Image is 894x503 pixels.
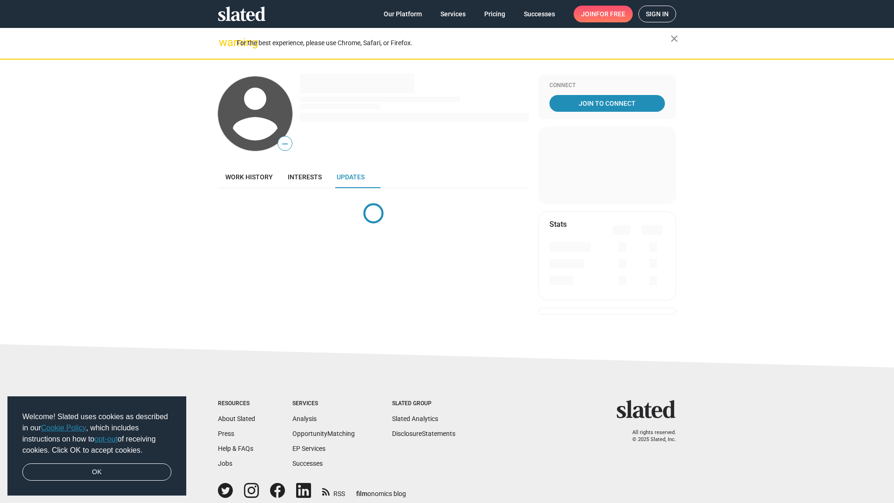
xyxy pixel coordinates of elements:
a: EP Services [292,445,325,452]
div: Slated Group [392,400,455,408]
a: Help & FAQs [218,445,253,452]
span: Join To Connect [551,95,663,112]
a: Analysis [292,415,317,422]
mat-card-title: Stats [549,219,567,229]
div: Resources [218,400,255,408]
div: Services [292,400,355,408]
mat-icon: close [669,33,680,44]
span: Services [440,6,466,22]
a: Jobs [218,460,232,467]
span: Work history [225,173,273,181]
a: Updates [329,166,372,188]
a: Pricing [477,6,513,22]
mat-icon: warning [219,37,230,48]
span: Successes [524,6,555,22]
a: Successes [516,6,562,22]
span: Welcome! Slated uses cookies as described in our , which includes instructions on how to of recei... [22,411,171,456]
span: Updates [337,173,365,181]
a: Joinfor free [574,6,633,22]
span: film [356,490,367,497]
div: For the best experience, please use Chrome, Safari, or Firefox. [237,37,670,49]
p: All rights reserved. © 2025 Slated, Inc. [623,429,676,443]
span: for free [596,6,625,22]
a: DisclosureStatements [392,430,455,437]
a: Slated Analytics [392,415,438,422]
a: filmonomics blog [356,482,406,498]
a: Services [433,6,473,22]
span: Sign in [646,6,669,22]
a: OpportunityMatching [292,430,355,437]
a: About Slated [218,415,255,422]
span: Interests [288,173,322,181]
div: cookieconsent [7,396,186,496]
a: Successes [292,460,323,467]
a: Cookie Policy [41,424,86,432]
a: Our Platform [376,6,429,22]
a: Join To Connect [549,95,665,112]
a: RSS [322,484,345,498]
a: dismiss cookie message [22,463,171,481]
span: Pricing [484,6,505,22]
span: — [278,138,292,150]
a: opt-out [95,435,118,443]
a: Sign in [638,6,676,22]
a: Press [218,430,234,437]
a: Interests [280,166,329,188]
span: Our Platform [384,6,422,22]
span: Join [581,6,625,22]
div: Connect [549,82,665,89]
a: Work history [218,166,280,188]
